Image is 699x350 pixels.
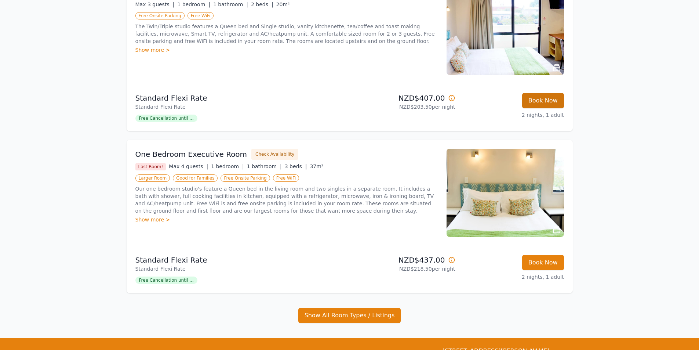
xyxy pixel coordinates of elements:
[135,23,438,45] p: The Twin/Triple studio features a Queen bed and Single studio, vanity kitchenette, tea/coffee and...
[251,1,273,7] span: 2 beds |
[247,163,282,169] span: 1 bathroom |
[135,12,185,19] span: Free Onsite Parking
[353,93,455,103] p: NZD$407.00
[135,46,438,54] div: Show more >
[135,255,347,265] p: Standard Flexi Rate
[211,163,244,169] span: 1 bedroom |
[135,277,197,284] span: Free Cancellation until ...
[213,1,248,7] span: 1 bathroom |
[188,12,214,19] span: Free WiFi
[135,149,247,159] h3: One Bedroom Executive Room
[135,174,170,182] span: Larger Room
[285,163,307,169] span: 3 beds |
[298,308,401,323] button: Show All Room Types / Listings
[461,111,564,119] p: 2 nights, 1 adult
[135,115,197,122] span: Free Cancellation until ...
[135,163,166,170] span: Last Room!
[522,93,564,108] button: Book Now
[522,255,564,270] button: Book Now
[169,163,208,169] span: Max 4 guests |
[135,103,347,111] p: Standard Flexi Rate
[135,1,175,7] span: Max 3 guests |
[173,174,218,182] span: Good for Families
[310,163,323,169] span: 37m²
[251,149,298,160] button: Check Availability
[353,103,455,111] p: NZD$203.50 per night
[273,174,299,182] span: Free WiFi
[135,185,438,214] p: Our one bedroom studio's feature a Queen bed in the living room and two singles in a separate roo...
[177,1,210,7] span: 1 bedroom |
[353,265,455,273] p: NZD$218.50 per night
[135,93,347,103] p: Standard Flexi Rate
[276,1,290,7] span: 20m²
[135,265,347,273] p: Standard Flexi Rate
[135,216,438,223] div: Show more >
[461,273,564,281] p: 2 nights, 1 adult
[353,255,455,265] p: NZD$437.00
[221,174,270,182] span: Free Onsite Parking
